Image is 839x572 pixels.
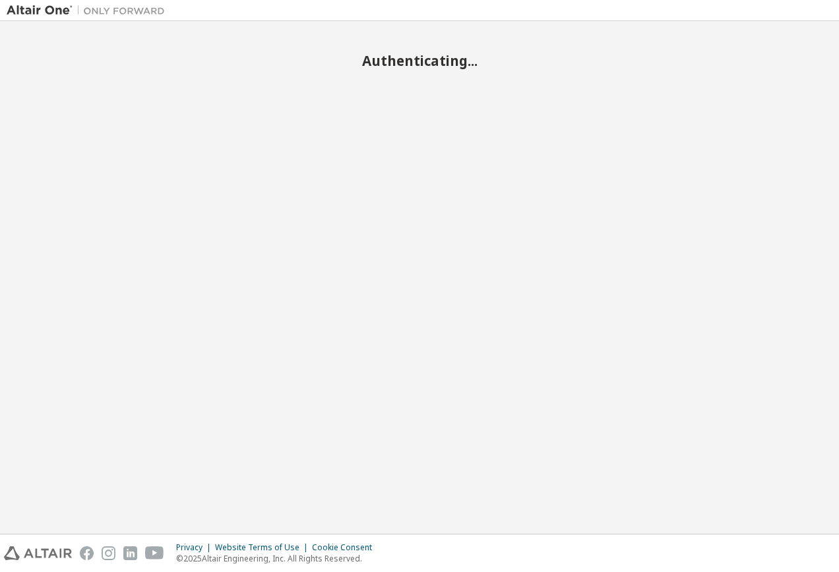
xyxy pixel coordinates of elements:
[145,546,164,560] img: youtube.svg
[215,542,312,553] div: Website Terms of Use
[312,542,380,553] div: Cookie Consent
[4,546,72,560] img: altair_logo.svg
[7,4,171,17] img: Altair One
[102,546,115,560] img: instagram.svg
[80,546,94,560] img: facebook.svg
[123,546,137,560] img: linkedin.svg
[176,553,380,564] p: © 2025 Altair Engineering, Inc. All Rights Reserved.
[7,52,832,69] h2: Authenticating...
[176,542,215,553] div: Privacy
